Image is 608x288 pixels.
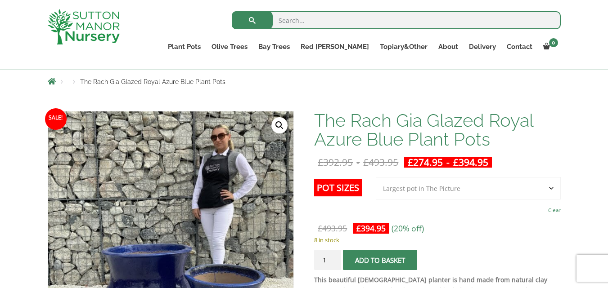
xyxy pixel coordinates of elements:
span: The Rach Gia Glazed Royal Azure Blue Plant Pots [80,78,225,85]
a: 0 [538,40,561,53]
a: View full-screen image gallery [271,117,288,133]
span: £ [318,156,323,168]
span: £ [318,223,322,234]
bdi: 392.95 [318,156,353,168]
span: 0 [549,38,558,47]
span: £ [408,156,413,168]
bdi: 394.95 [356,223,386,234]
input: Search... [232,11,561,29]
a: About [433,40,464,53]
h1: The Rach Gia Glazed Royal Azure Blue Plant Pots [314,111,560,149]
span: (20% off) [392,223,424,234]
a: Plant Pots [162,40,206,53]
a: Red [PERSON_NAME] [295,40,374,53]
del: - [314,157,402,168]
a: Contact [501,40,538,53]
a: Clear options [548,204,561,217]
span: Sale! [45,108,67,130]
nav: Breadcrumbs [48,78,561,85]
button: Add to basket [343,250,417,270]
span: £ [453,156,459,168]
label: Pot Sizes [314,179,362,196]
a: Topiary&Other [374,40,433,53]
input: Product quantity [314,250,341,270]
a: Delivery [464,40,501,53]
span: £ [363,156,369,168]
span: £ [356,223,361,234]
a: Bay Trees [253,40,295,53]
bdi: 274.95 [408,156,443,168]
ins: - [404,157,492,168]
bdi: 394.95 [453,156,488,168]
p: 8 in stock [314,235,560,245]
bdi: 493.95 [363,156,398,168]
bdi: 493.95 [318,223,347,234]
a: Olive Trees [206,40,253,53]
img: logo [48,9,120,44]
